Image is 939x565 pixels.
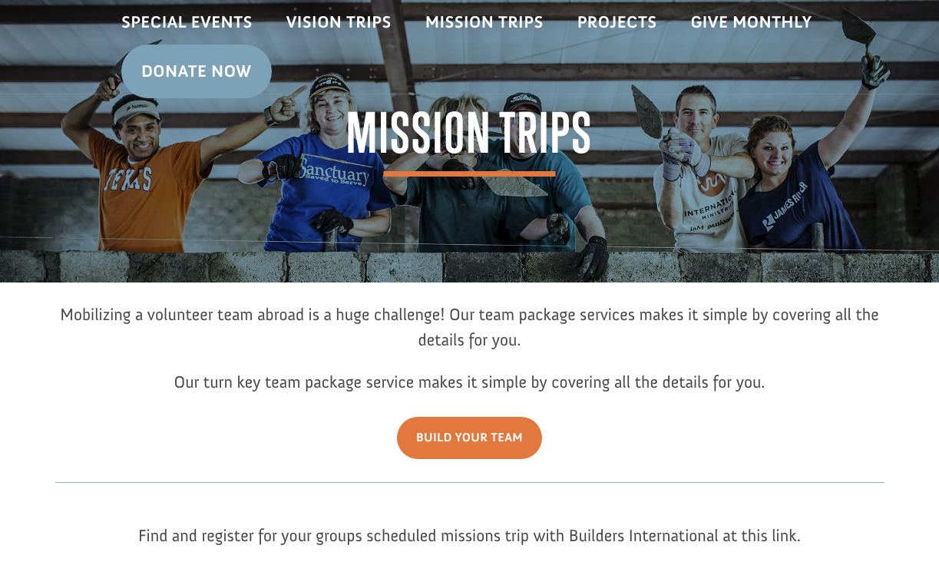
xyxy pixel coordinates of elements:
[397,417,542,459] a: Build Your Team
[346,106,593,176] span: Mission Trips
[121,45,272,98] a: Donate Now
[60,304,879,350] span: Mobilizing a volunteer team abroad is a huge challenge! Our team package services makes it simple...
[174,372,765,392] span: Our turn key team package service makes it simple by covering all the details for you.
[138,525,801,546] span: Find and register for your groups scheduled missions trip with Builders International at this link.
